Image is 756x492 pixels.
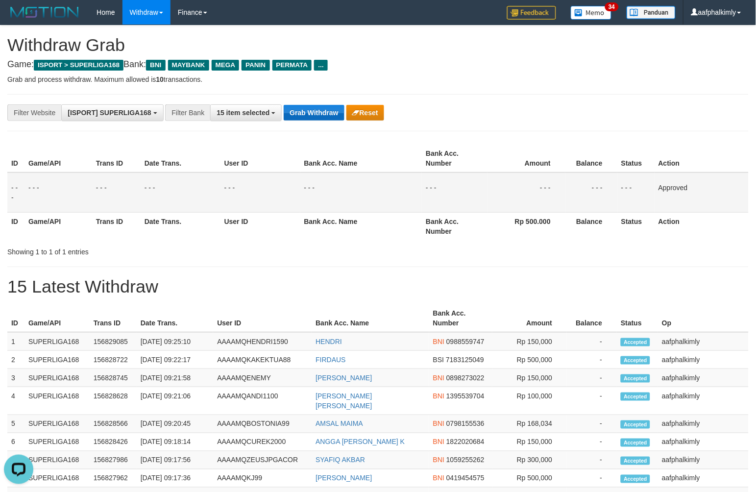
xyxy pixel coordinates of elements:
[7,387,24,415] td: 4
[137,332,214,351] td: [DATE] 09:25:10
[137,415,214,433] td: [DATE] 09:20:45
[567,433,617,451] td: -
[90,369,137,387] td: 156828745
[213,351,312,369] td: AAAAMQKAKEKTUA88
[7,277,749,296] h1: 15 Latest Withdraw
[90,332,137,351] td: 156829085
[300,172,422,213] td: - - -
[446,392,485,400] span: Copy 1395539704 to clipboard
[7,145,24,172] th: ID
[627,6,676,19] img: panduan.png
[316,456,365,464] a: SYAFIQ AKBAR
[621,475,650,483] span: Accepted
[621,457,650,465] span: Accepted
[90,433,137,451] td: 156828426
[655,212,749,240] th: Action
[213,387,312,415] td: AAAAMQANDI1100
[617,304,658,332] th: Status
[168,60,209,71] span: MAYBANK
[621,356,650,365] span: Accepted
[492,415,567,433] td: Rp 168,034
[7,332,24,351] td: 1
[156,75,164,83] strong: 10
[213,415,312,433] td: AAAAMQBOSTONIA99
[220,172,300,213] td: - - -
[7,433,24,451] td: 6
[141,212,220,240] th: Date Trans.
[492,369,567,387] td: Rp 150,000
[213,451,312,469] td: AAAAMQZEUSJPGACOR
[617,145,655,172] th: Status
[567,304,617,332] th: Balance
[658,415,749,433] td: aafphalkimly
[165,104,210,121] div: Filter Bank
[24,415,90,433] td: SUPERLIGA168
[429,304,492,332] th: Bank Acc. Number
[621,374,650,383] span: Accepted
[433,374,444,382] span: BNI
[90,451,137,469] td: 156827986
[446,374,485,382] span: Copy 0898273022 to clipboard
[446,420,485,428] span: Copy 0798155536 to clipboard
[7,304,24,332] th: ID
[433,438,444,446] span: BNI
[617,172,655,213] td: - - -
[492,351,567,369] td: Rp 500,000
[316,356,345,364] a: FIRDAUS
[658,433,749,451] td: aafphalkimly
[492,433,567,451] td: Rp 150,000
[492,387,567,415] td: Rp 100,000
[141,172,220,213] td: - - -
[7,35,749,55] h1: Withdraw Grab
[433,356,444,364] span: BSI
[658,469,749,488] td: aafphalkimly
[433,392,444,400] span: BNI
[24,369,90,387] td: SUPERLIGA168
[92,145,141,172] th: Trans ID
[621,338,650,346] span: Accepted
[492,469,567,488] td: Rp 500,000
[433,456,444,464] span: BNI
[492,451,567,469] td: Rp 300,000
[7,5,82,20] img: MOTION_logo.png
[137,304,214,332] th: Date Trans.
[213,332,312,351] td: AAAAMQHENDRI1590
[422,145,488,172] th: Bank Acc. Number
[220,145,300,172] th: User ID
[24,332,90,351] td: SUPERLIGA168
[7,369,24,387] td: 3
[488,212,565,240] th: Rp 500.000
[137,369,214,387] td: [DATE] 09:21:58
[90,351,137,369] td: 156828722
[658,451,749,469] td: aafphalkimly
[488,145,565,172] th: Amount
[605,2,618,11] span: 34
[567,332,617,351] td: -
[446,438,485,446] span: Copy 1822020684 to clipboard
[617,212,655,240] th: Status
[492,304,567,332] th: Amount
[446,356,484,364] span: Copy 7183125049 to clipboard
[567,387,617,415] td: -
[284,105,344,121] button: Grab Withdraw
[7,351,24,369] td: 2
[90,415,137,433] td: 156828566
[7,74,749,84] p: Grab and process withdraw. Maximum allowed is transactions.
[658,332,749,351] td: aafphalkimly
[658,351,749,369] td: aafphalkimly
[242,60,269,71] span: PANIN
[316,474,372,482] a: [PERSON_NAME]
[92,212,141,240] th: Trans ID
[316,338,342,345] a: HENDRI
[446,456,485,464] span: Copy 1059255262 to clipboard
[24,351,90,369] td: SUPERLIGA168
[7,104,61,121] div: Filter Website
[92,172,141,213] td: - - -
[565,172,617,213] td: - - -
[300,212,422,240] th: Bank Acc. Name
[24,433,90,451] td: SUPERLIGA168
[300,145,422,172] th: Bank Acc. Name
[316,438,405,446] a: ANGGA [PERSON_NAME] K
[655,145,749,172] th: Action
[446,338,485,345] span: Copy 0988559747 to clipboard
